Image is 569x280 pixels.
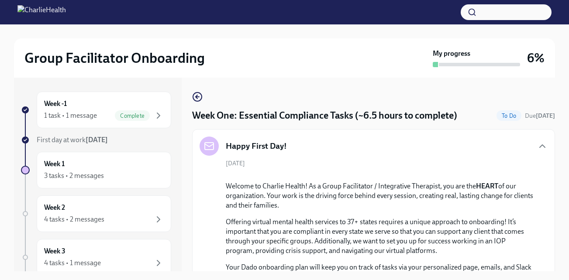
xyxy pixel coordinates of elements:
img: CharlieHealth [17,5,66,19]
strong: [DATE] [536,112,555,120]
strong: HEART [476,182,498,190]
h2: Group Facilitator Onboarding [24,49,205,67]
span: Complete [115,113,150,119]
span: [DATE] [226,159,245,167]
h6: Week 2 [44,203,65,212]
a: Week 34 tasks • 1 message [21,239,171,276]
a: Week -11 task • 1 messageComplete [21,92,171,128]
div: 1 task • 1 message [44,111,97,120]
div: 4 tasks • 2 messages [44,215,104,224]
p: Welcome to Charlie Health! As a Group Facilitator / Integrative Therapist, you are the of our org... [226,181,534,210]
a: Week 24 tasks • 2 messages [21,195,171,232]
h4: Week One: Essential Compliance Tasks (~6.5 hours to complete) [192,109,457,122]
strong: [DATE] [86,136,108,144]
span: Due [525,112,555,120]
h5: Happy First Day! [226,140,287,152]
h3: 6% [527,50,545,66]
div: 4 tasks • 1 message [44,258,101,268]
a: First day at work[DATE] [21,135,171,145]
h6: Week 1 [44,159,65,169]
div: 3 tasks • 2 messages [44,171,104,181]
h6: Week -1 [44,99,67,109]
a: Week 13 tasks • 2 messages [21,152,171,188]
span: September 22nd, 2025 09:00 [525,112,555,120]
p: Offering virtual mental health services to 37+ states requires a unique approach to onboarding! I... [226,217,534,256]
h6: Week 3 [44,246,66,256]
strong: My progress [433,49,470,58]
span: First day at work [37,136,108,144]
span: To Do [497,113,521,119]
